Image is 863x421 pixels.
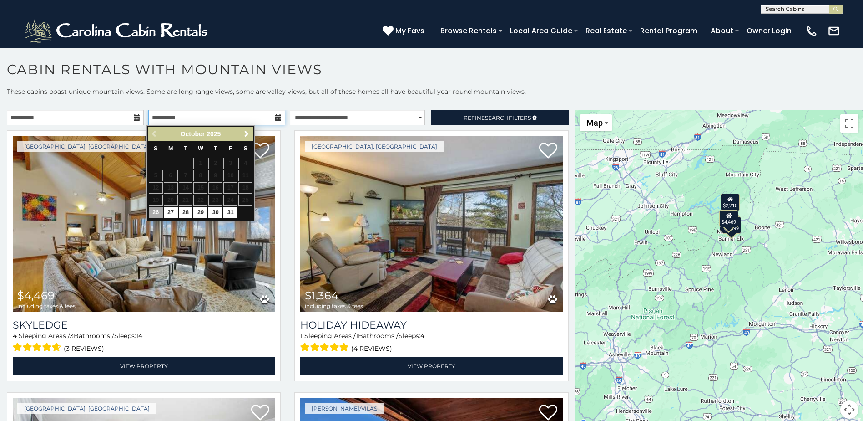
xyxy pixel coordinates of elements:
button: Map camera controls [840,400,858,419]
a: Skyledge $4,469 including taxes & fees [13,136,275,312]
a: [GEOGRAPHIC_DATA], [GEOGRAPHIC_DATA] [305,141,444,152]
div: $1,399 [722,216,741,234]
div: $2,210 [721,194,740,211]
a: View Property [300,357,562,375]
a: 31 [223,207,237,218]
span: Refine Filters [464,114,531,121]
div: $4,469 [719,210,738,227]
span: Wednesday [198,145,203,152]
span: Monday [168,145,173,152]
span: 1 [300,332,303,340]
span: Friday [229,145,232,152]
a: 30 [208,207,222,218]
span: 2025 [207,130,221,138]
a: Holiday Hideaway [300,319,562,331]
a: 27 [164,207,178,218]
span: including taxes & fees [305,303,363,309]
span: (4 reviews) [351,343,392,354]
span: 14 [136,332,142,340]
a: [GEOGRAPHIC_DATA], [GEOGRAPHIC_DATA] [17,141,156,152]
span: 4 [420,332,424,340]
span: 4 [13,332,17,340]
a: Add to favorites [539,142,557,161]
a: RefineSearchFilters [431,110,568,125]
img: Skyledge [13,136,275,312]
button: Toggle fullscreen view [840,114,858,133]
a: 29 [193,207,207,218]
span: Sunday [154,145,157,152]
span: Tuesday [184,145,187,152]
span: Thursday [214,145,217,152]
span: October [181,130,205,138]
a: Holiday Hideaway $1,364 including taxes & fees [300,136,562,312]
a: Local Area Guide [505,23,577,39]
a: Browse Rentals [436,23,501,39]
a: Add to favorites [251,142,269,161]
button: Change map style [580,114,612,131]
img: mail-regular-white.png [828,25,840,37]
a: Next [241,128,252,140]
div: Sleeping Areas / Bathrooms / Sleeps: [13,331,275,354]
a: Owner Login [742,23,796,39]
a: [GEOGRAPHIC_DATA], [GEOGRAPHIC_DATA] [17,403,156,414]
a: [PERSON_NAME]/Vilas [305,403,384,414]
a: Skyledge [13,319,275,331]
span: 3 [70,332,74,340]
a: About [706,23,738,39]
div: Sleeping Areas / Bathrooms / Sleeps: [300,331,562,354]
a: View Property [13,357,275,375]
span: (3 reviews) [64,343,104,354]
span: Map [586,118,603,128]
span: Next [243,130,250,138]
img: White-1-2.png [23,17,212,45]
span: $1,364 [305,289,338,302]
a: Real Estate [581,23,631,39]
a: My Favs [383,25,427,37]
span: My Favs [395,25,424,36]
span: 1 [356,332,358,340]
a: Rental Program [636,23,702,39]
span: including taxes & fees [17,303,76,309]
img: Holiday Hideaway [300,136,562,312]
span: Search [485,114,509,121]
a: 28 [179,207,193,218]
a: 26 [149,207,163,218]
img: phone-regular-white.png [805,25,818,37]
span: Saturday [243,145,247,152]
span: $4,469 [17,289,55,302]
